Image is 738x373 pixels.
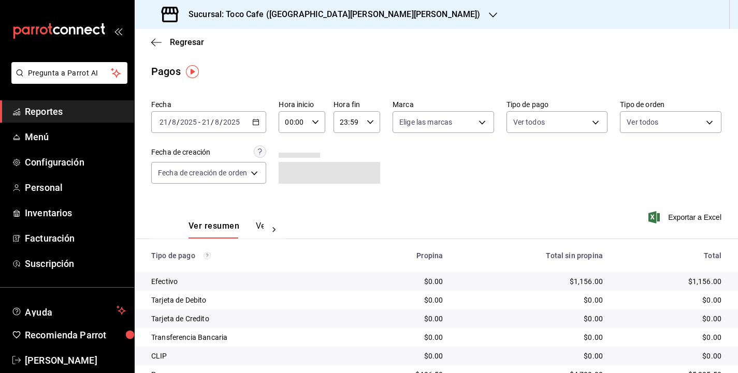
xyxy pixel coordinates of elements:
div: Total [619,251,721,260]
button: Regresar [151,37,204,47]
span: Fecha de creación de orden [158,168,247,178]
label: Fecha [151,101,266,108]
div: navigation tabs [189,221,264,238]
div: $0.00 [619,351,721,361]
div: $0.00 [364,332,443,342]
input: -- [159,118,168,126]
div: $0.00 [619,295,721,305]
label: Tipo de pago [507,101,608,108]
input: ---- [223,118,240,126]
input: -- [171,118,177,126]
input: ---- [180,118,197,126]
span: [PERSON_NAME] [25,353,126,367]
button: Pregunta a Parrot AI [11,62,127,84]
div: $0.00 [619,332,721,342]
span: / [220,118,223,126]
div: Transferencia Bancaria [151,332,347,342]
div: Fecha de creación [151,147,210,158]
span: Elige las marcas [399,117,452,127]
div: $0.00 [459,295,603,305]
span: Reportes [25,105,126,118]
span: Ver todos [627,117,658,127]
span: Ayuda [25,304,112,317]
span: / [177,118,180,126]
div: Propina [364,251,443,260]
button: Ver resumen [189,221,239,238]
label: Hora inicio [279,101,325,108]
div: Tipo de pago [151,251,347,260]
label: Hora fin [334,101,380,108]
button: Exportar a Excel [650,211,721,223]
div: $0.00 [459,314,603,324]
img: Tooltip marker [186,65,199,78]
span: Inventarios [25,206,126,220]
span: / [168,118,171,126]
div: $1,156.00 [619,276,721,287]
label: Marca [393,101,494,108]
div: $0.00 [364,314,443,324]
div: $0.00 [619,314,721,324]
span: - [198,118,200,126]
span: Suscripción [25,257,126,271]
span: Menú [25,130,126,144]
span: Personal [25,181,126,195]
svg: Los pagos realizados con Pay y otras terminales son montos brutos. [204,252,211,259]
div: $0.00 [364,295,443,305]
div: $0.00 [459,351,603,361]
div: Tarjeta de Credito [151,314,347,324]
div: Total sin propina [459,251,603,260]
button: open_drawer_menu [114,27,122,35]
div: $0.00 [459,332,603,342]
button: Ver pagos [256,221,295,238]
span: Pregunta a Parrot AI [28,68,111,79]
span: Recomienda Parrot [25,328,126,342]
h3: Sucursal: Toco Cafe ([GEOGRAPHIC_DATA][PERSON_NAME][PERSON_NAME]) [180,8,481,21]
label: Tipo de orden [620,101,721,108]
a: Pregunta a Parrot AI [7,75,127,86]
span: Facturación [25,231,126,245]
div: $0.00 [364,351,443,361]
div: $1,156.00 [459,276,603,287]
div: $0.00 [364,276,443,287]
span: Regresar [170,37,204,47]
div: Efectivo [151,276,347,287]
div: CLIP [151,351,347,361]
input: -- [201,118,211,126]
span: / [211,118,214,126]
input: -- [214,118,220,126]
div: Pagos [151,64,181,79]
span: Configuración [25,155,126,169]
span: Ver todos [513,117,545,127]
div: Tarjeta de Debito [151,295,347,305]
